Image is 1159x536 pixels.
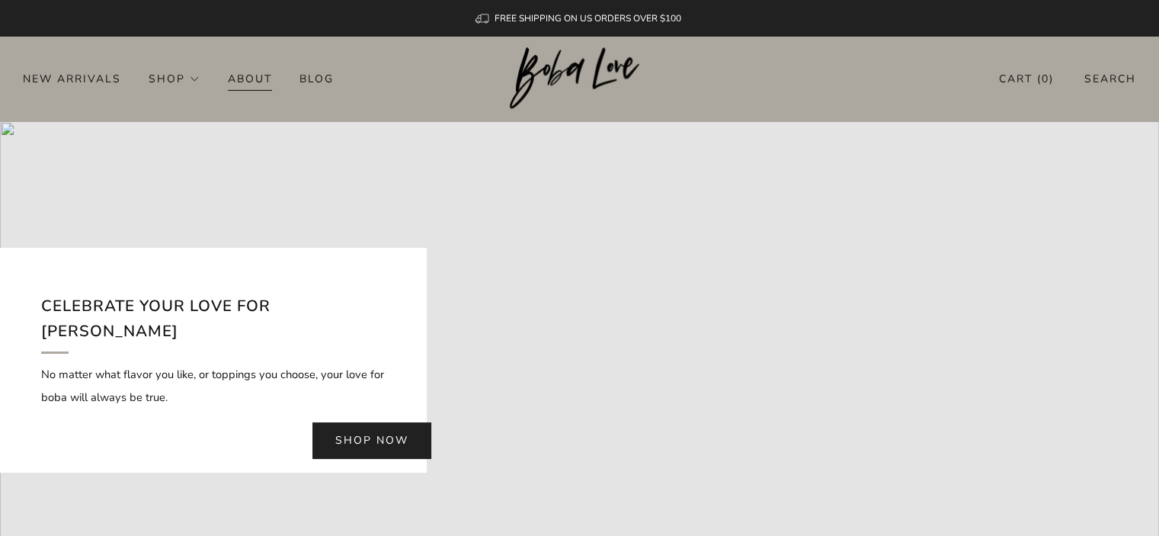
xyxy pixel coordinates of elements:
a: Shop now [312,422,431,459]
a: Cart [999,66,1054,91]
a: Boba Love [510,47,649,111]
p: No matter what flavor you like, or toppings you choose, your love for boba will always be true. [41,363,386,409]
img: Boba Love [510,47,649,110]
span: FREE SHIPPING ON US ORDERS OVER $100 [495,12,681,24]
h2: Celebrate your love for [PERSON_NAME] [41,294,386,354]
a: Search [1084,66,1136,91]
items-count: 0 [1042,72,1049,86]
a: Blog [299,66,334,91]
a: Shop [149,66,200,91]
a: About [228,66,272,91]
a: New Arrivals [23,66,121,91]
